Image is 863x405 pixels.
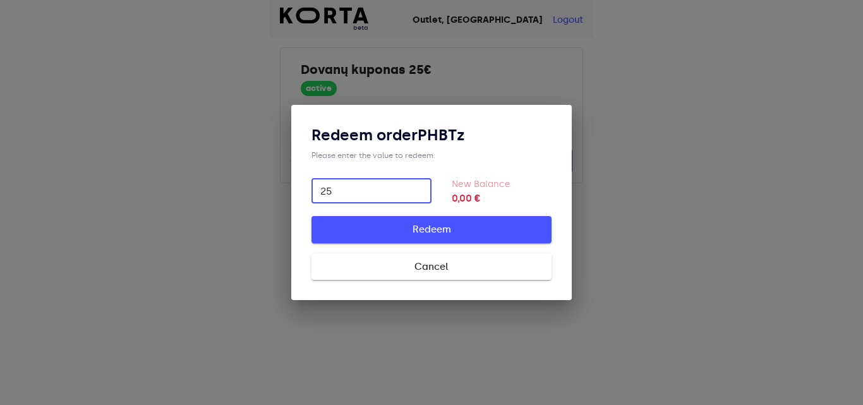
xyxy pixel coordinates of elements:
button: Redeem [311,216,552,243]
strong: 0,00 € [452,191,552,206]
button: Cancel [311,253,552,280]
h3: Redeem order PHBTz [311,125,552,145]
span: Cancel [332,258,531,275]
span: Redeem [332,221,531,238]
div: Please enter the value to redeem: [311,150,552,160]
label: New Balance [452,179,510,190]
